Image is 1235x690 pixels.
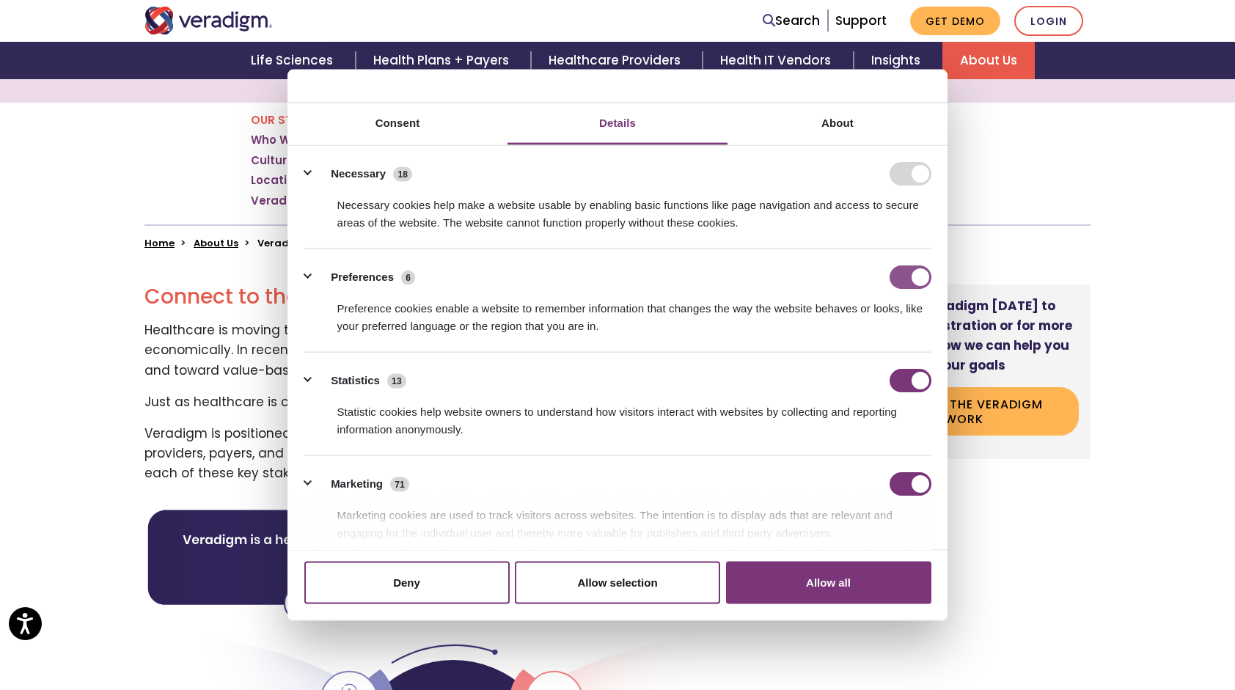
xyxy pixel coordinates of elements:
[194,236,238,250] a: About Us
[835,12,887,29] a: Support
[356,42,531,79] a: Health Plans + Payers
[304,289,931,335] div: Preference cookies enable a website to remember information that changes the way the website beha...
[531,42,703,79] a: Healthcare Providers
[304,561,510,603] button: Deny
[304,392,931,438] div: Statistic cookies help website owners to understand how visitors interact with websites by collec...
[251,133,320,147] a: Who We Are
[304,162,422,186] button: Necessary (18)
[331,268,394,285] label: Preferences
[144,424,744,484] p: Veradigm is positioned at the center of the three pillars of key healthcare stakeholders: provide...
[832,297,1072,375] strong: Speak with Veradigm [DATE] to request a demonstration or for more information on how we can help ...
[728,103,948,144] a: About
[233,42,355,79] a: Life Sciences
[910,7,1000,35] a: Get Demo
[304,496,931,542] div: Marketing cookies are used to track visitors across websites. The intention is to display ads tha...
[515,561,720,603] button: Allow selection
[826,387,1079,435] a: Connect to the Veradigm Network
[304,369,416,392] button: Statistics (13)
[703,42,853,79] a: Health IT Vendors
[763,11,820,31] a: Search
[144,320,744,381] p: Healthcare is moving toward the shared goal of delivering higher quality patient care, more econo...
[144,285,744,309] h2: Connect to the Veradigm Network
[251,173,308,188] a: Locations
[144,7,273,34] img: Veradigm logo
[144,236,175,250] a: Home
[251,153,364,168] a: Culture and Values
[331,372,380,389] label: Statistics
[304,265,425,289] button: Preferences (6)
[304,472,419,496] button: Marketing (71)
[304,186,931,232] div: Necessary cookies help make a website usable by enabling basic functions like page navigation and...
[287,103,507,144] a: Consent
[1014,6,1083,36] a: Login
[942,42,1035,79] a: About Us
[726,561,931,603] button: Allow all
[507,103,728,144] a: Details
[854,42,942,79] a: Insights
[251,194,361,208] a: Veradigm Network
[144,392,744,412] p: Just as healthcare is converging around value-based care, so is Veradigm.
[331,165,386,182] label: Necessary
[331,475,383,492] label: Marketing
